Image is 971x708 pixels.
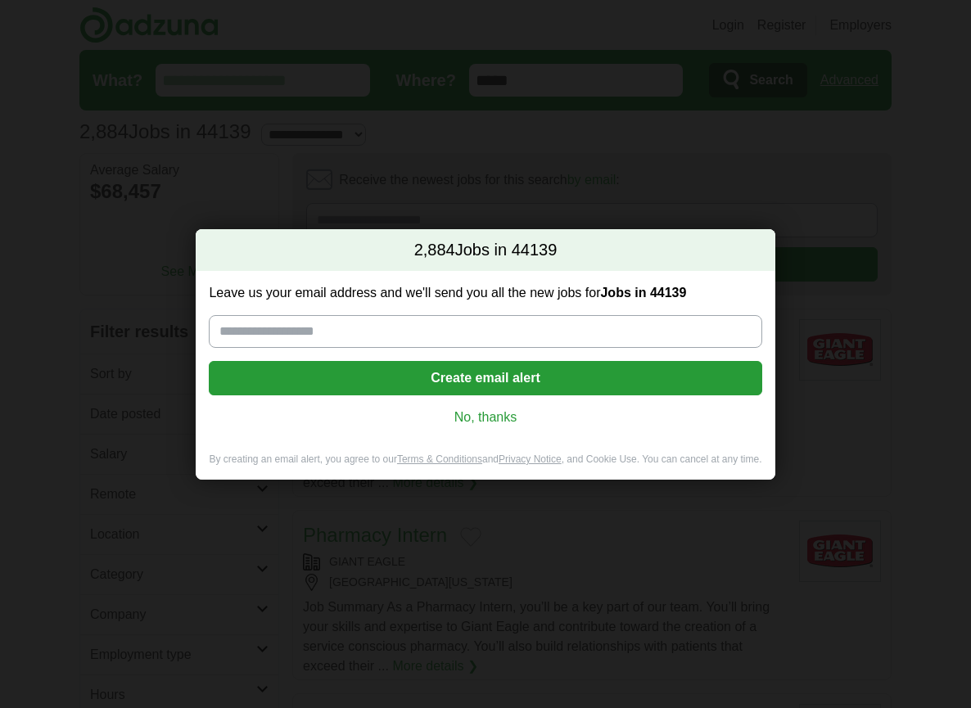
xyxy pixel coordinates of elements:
[414,239,455,262] span: 2,884
[499,453,562,465] a: Privacy Notice
[196,229,775,272] h2: Jobs in 44139
[196,453,775,480] div: By creating an email alert, you agree to our and , and Cookie Use. You can cancel at any time.
[209,284,761,302] label: Leave us your email address and we'll send you all the new jobs for
[222,408,748,426] a: No, thanks
[600,286,686,300] strong: Jobs in 44139
[397,453,482,465] a: Terms & Conditions
[209,361,761,395] button: Create email alert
